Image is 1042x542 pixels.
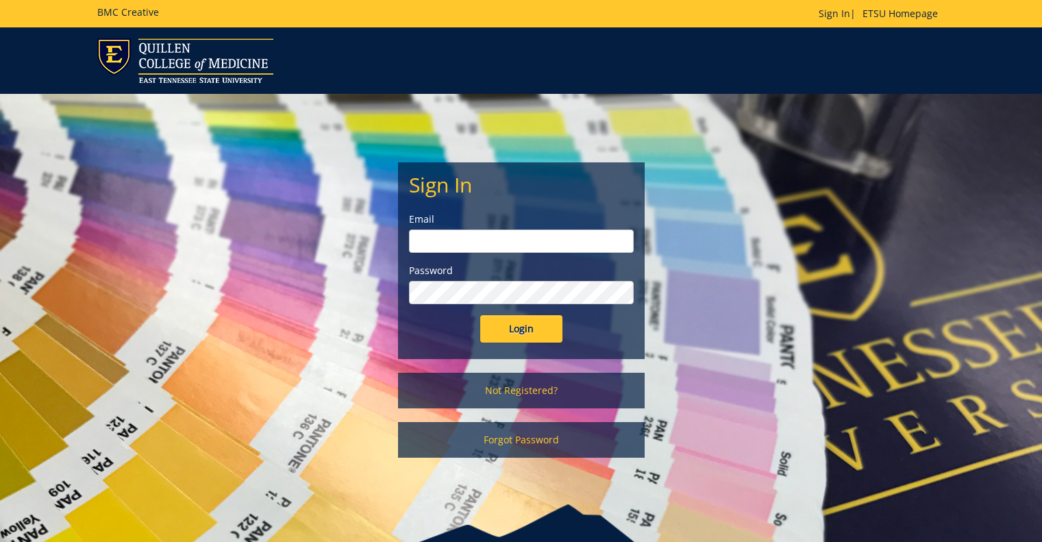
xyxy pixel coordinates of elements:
label: Email [409,212,634,226]
label: Password [409,264,634,278]
input: Login [480,315,562,343]
h5: BMC Creative [97,7,159,17]
a: Not Registered? [398,373,645,408]
a: ETSU Homepage [856,7,945,20]
img: ETSU logo [97,38,273,83]
a: Forgot Password [398,422,645,458]
p: | [819,7,945,21]
a: Sign In [819,7,850,20]
h2: Sign In [409,173,634,196]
